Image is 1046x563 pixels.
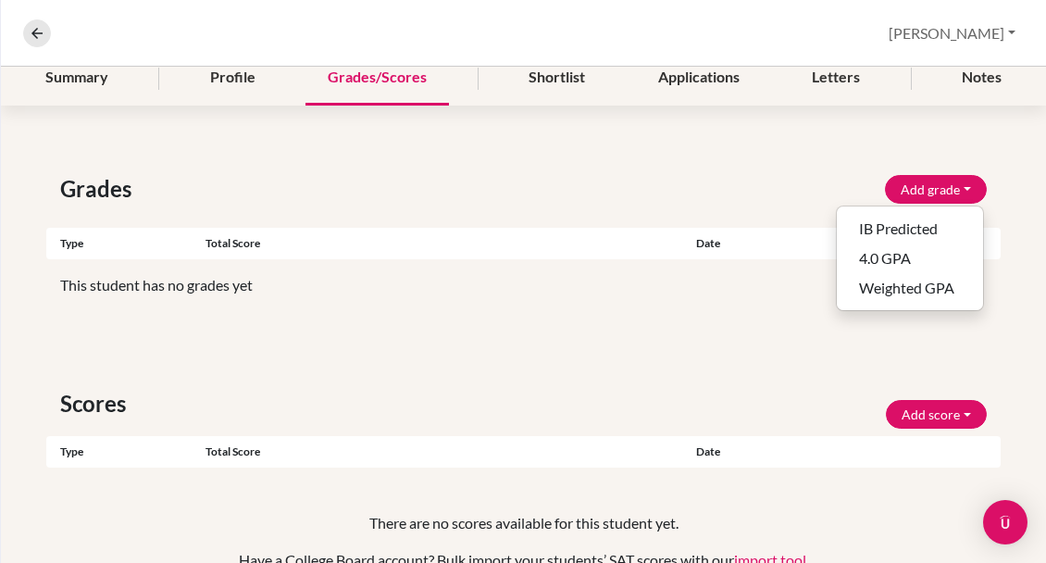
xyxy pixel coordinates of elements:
div: Type [46,235,205,252]
p: This student has no grades yet [60,274,987,296]
div: Date [682,235,921,252]
div: Total score [205,444,683,460]
button: Add grade [885,175,987,204]
div: Type [46,444,205,460]
button: [PERSON_NAME] [880,16,1024,51]
p: There are no scores available for this student yet. [105,512,942,534]
div: Notes [940,51,1024,106]
div: Date [682,444,841,460]
button: 4.0 GPA [837,244,983,273]
div: Summary [23,51,131,106]
div: Letters [790,51,882,106]
div: Profile [188,51,278,106]
div: Applications [636,51,762,106]
div: Shortlist [506,51,607,106]
div: Total score [205,235,683,252]
span: Scores [60,387,133,420]
button: Weighted GPA [837,273,983,303]
div: Open Intercom Messenger [983,500,1027,544]
div: Grades/Scores [305,51,449,106]
button: Add score [886,400,987,429]
button: IB Predicted [837,214,983,244]
span: Grades [60,172,139,206]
